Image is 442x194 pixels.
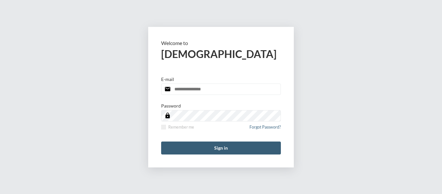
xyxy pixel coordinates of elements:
[161,125,194,130] label: Remember me
[249,125,281,133] a: Forgot Password?
[161,103,181,108] p: Password
[161,40,281,46] p: Welcome to
[161,48,281,60] h2: [DEMOGRAPHIC_DATA]
[161,142,281,154] button: Sign in
[161,76,174,82] p: E-mail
